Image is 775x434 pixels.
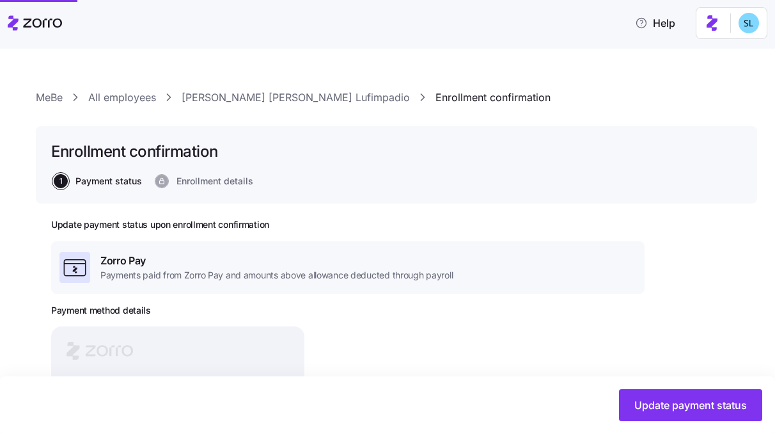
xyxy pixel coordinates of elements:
button: Update payment status [619,389,762,421]
span: Zorro Pay [100,253,453,269]
button: Enrollment details [155,174,253,188]
h2: Update payment status upon enrollment confirmation [51,219,645,231]
button: Help [625,10,685,36]
span: Payment status [75,177,142,186]
span: Payments paid from Zorro Pay and amounts above allowance deducted through payroll [100,269,453,282]
span: Help [635,15,675,31]
span: Update payment status [634,398,747,413]
a: [PERSON_NAME] [PERSON_NAME] Lufimpadio [182,90,410,106]
a: 1Payment status [51,174,142,188]
a: MeBe [36,90,63,106]
img: 7c620d928e46699fcfb78cede4daf1d1 [739,13,759,33]
span: Enrollment details [176,177,253,186]
span: 1 [54,174,68,188]
h1: Enrollment confirmation [51,141,218,161]
a: All employees [88,90,156,106]
a: Enrollment confirmation [435,90,551,106]
button: 1Payment status [54,174,142,188]
h3: Payment method details [51,304,151,317]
